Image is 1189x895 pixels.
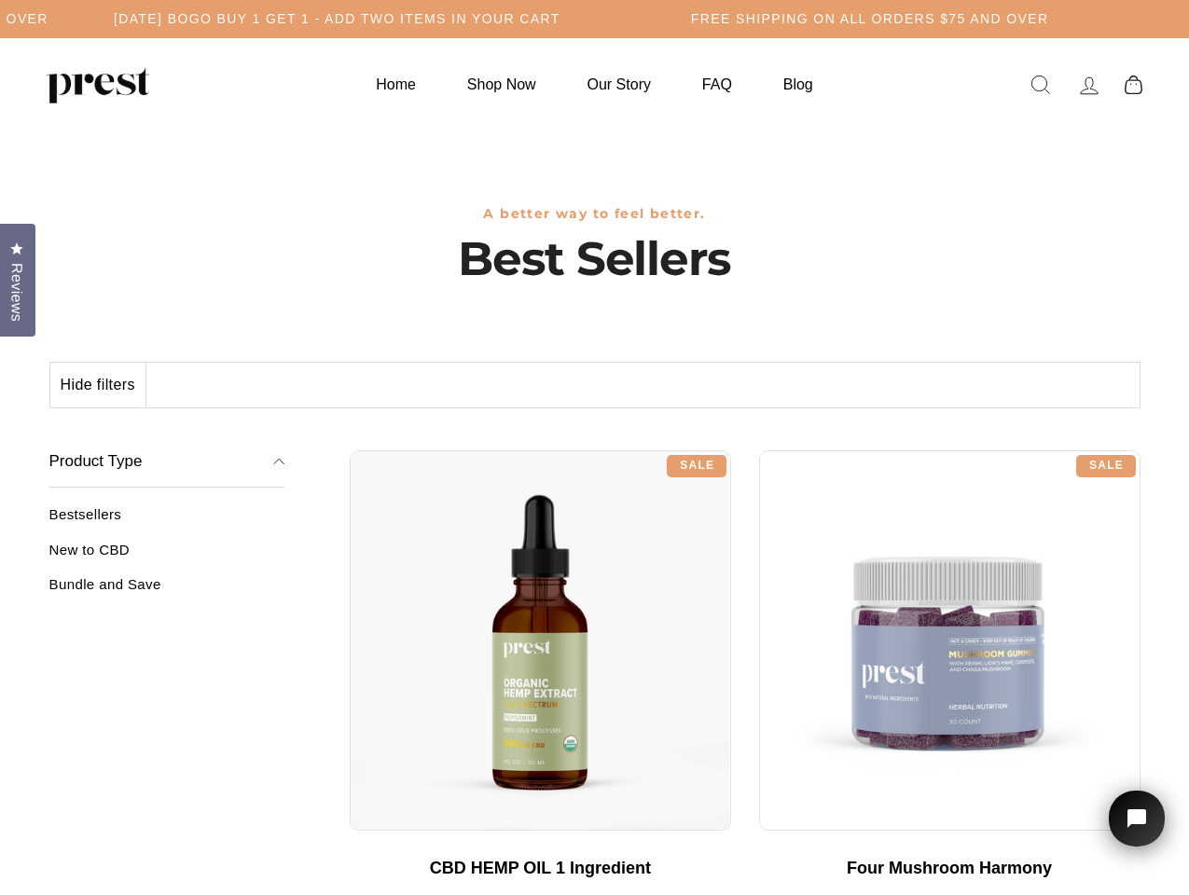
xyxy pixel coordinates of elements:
a: Bestsellers [49,506,285,537]
img: PREST ORGANICS [47,66,149,103]
h5: Free Shipping on all orders $75 and over [691,11,1049,27]
a: Blog [760,66,836,103]
button: Product Type [49,436,285,489]
ul: Primary [353,66,836,103]
a: FAQ [679,66,755,103]
a: Shop Now [444,66,560,103]
span: Reviews [5,263,29,322]
a: New to CBD [49,542,285,572]
div: CBD HEMP OIL 1 Ingredient [368,859,712,879]
button: Hide filters [50,363,146,407]
h1: Best Sellers [49,231,1141,287]
h3: A better way to feel better. [49,206,1141,222]
a: Bundle and Save [49,576,285,607]
div: Four Mushroom Harmony [778,859,1122,879]
iframe: Tidio Chat [1085,764,1189,895]
h5: [DATE] BOGO BUY 1 GET 1 - ADD TWO ITEMS IN YOUR CART [114,11,560,27]
a: Our Story [564,66,674,103]
div: Sale [667,455,726,477]
div: Sale [1076,455,1136,477]
a: Home [353,66,439,103]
